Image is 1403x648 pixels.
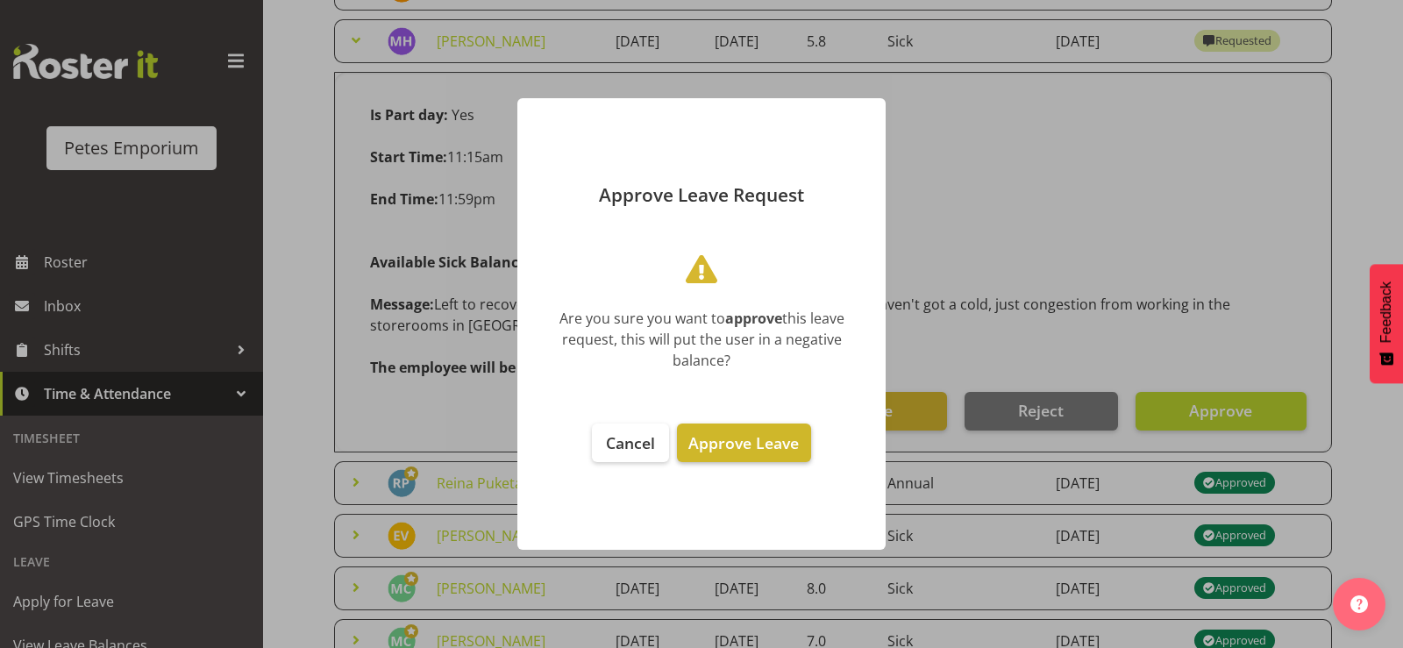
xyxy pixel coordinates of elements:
[1370,264,1403,383] button: Feedback - Show survey
[606,432,655,453] span: Cancel
[535,186,868,204] p: Approve Leave Request
[725,309,782,328] b: approve
[544,308,859,371] div: Are you sure you want to this leave request, this will put the user in a negative balance?
[1378,281,1394,343] span: Feedback
[1350,595,1368,613] img: help-xxl-2.png
[592,424,669,462] button: Cancel
[677,424,810,462] button: Approve Leave
[688,432,799,453] span: Approve Leave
